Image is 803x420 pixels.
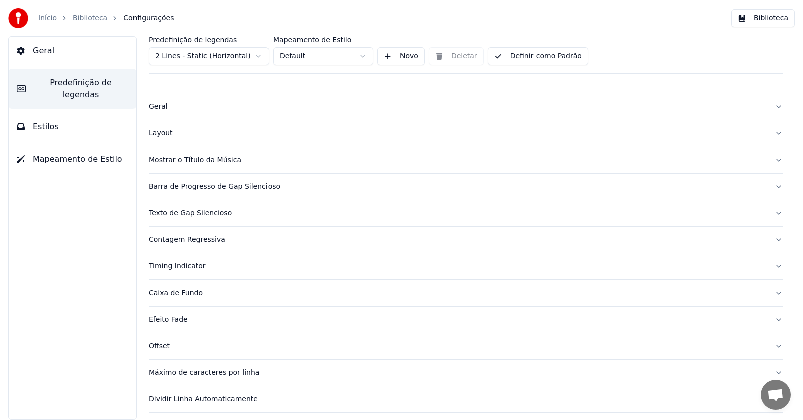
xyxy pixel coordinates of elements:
[149,128,767,138] div: Layout
[34,77,128,101] span: Predefinição de legendas
[73,13,107,23] a: Biblioteca
[149,307,783,333] button: Efeito Fade
[377,47,425,65] button: Novo
[149,227,783,253] button: Contagem Regressiva
[9,113,136,141] button: Estilos
[149,368,767,378] div: Máximo de caracteres por linha
[149,341,767,351] div: Offset
[149,394,767,404] div: Dividir Linha Automaticamente
[9,37,136,65] button: Geral
[149,36,269,43] label: Predefinição de legendas
[149,208,767,218] div: Texto de Gap Silencioso
[149,147,783,173] button: Mostrar o Título da Música
[38,13,174,23] nav: breadcrumb
[9,145,136,173] button: Mapeamento de Estilo
[38,13,57,23] a: Início
[149,102,767,112] div: Geral
[149,200,783,226] button: Texto de Gap Silencioso
[149,120,783,147] button: Layout
[33,45,54,57] span: Geral
[8,8,28,28] img: youka
[149,280,783,306] button: Caixa de Fundo
[33,121,59,133] span: Estilos
[149,182,767,192] div: Barra de Progresso de Gap Silencioso
[149,288,767,298] div: Caixa de Fundo
[149,94,783,120] button: Geral
[149,261,767,271] div: Timing Indicator
[761,380,791,410] a: Bate-papo aberto
[149,155,767,165] div: Mostrar o Título da Música
[149,360,783,386] button: Máximo de caracteres por linha
[488,47,588,65] button: Definir como Padrão
[123,13,174,23] span: Configurações
[149,333,783,359] button: Offset
[33,153,122,165] span: Mapeamento de Estilo
[149,235,767,245] div: Contagem Regressiva
[273,36,373,43] label: Mapeamento de Estilo
[731,9,795,27] button: Biblioteca
[149,386,783,412] button: Dividir Linha Automaticamente
[149,174,783,200] button: Barra de Progresso de Gap Silencioso
[9,69,136,109] button: Predefinição de legendas
[149,253,783,279] button: Timing Indicator
[149,315,767,325] div: Efeito Fade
